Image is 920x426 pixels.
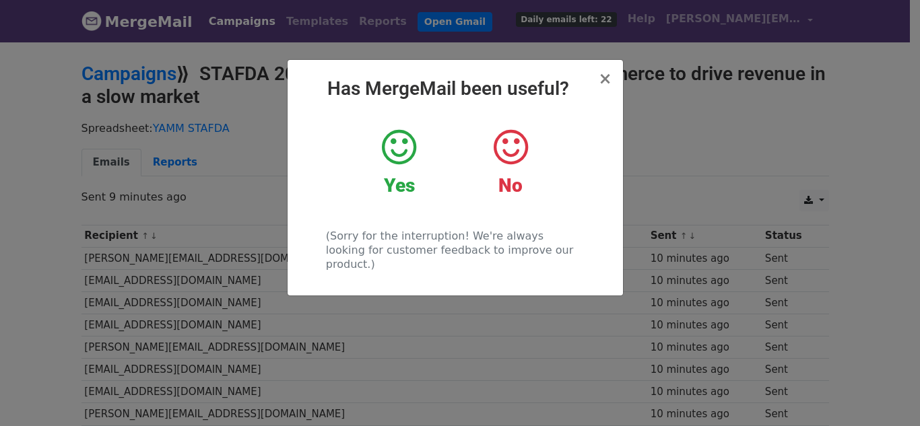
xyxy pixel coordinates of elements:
[384,174,415,197] strong: Yes
[354,127,445,197] a: Yes
[498,174,523,197] strong: No
[598,69,612,88] span: ×
[465,127,556,197] a: No
[598,71,612,87] button: Close
[298,77,612,100] h2: Has MergeMail been useful?
[326,229,584,271] p: (Sorry for the interruption! We're always looking for customer feedback to improve our product.)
